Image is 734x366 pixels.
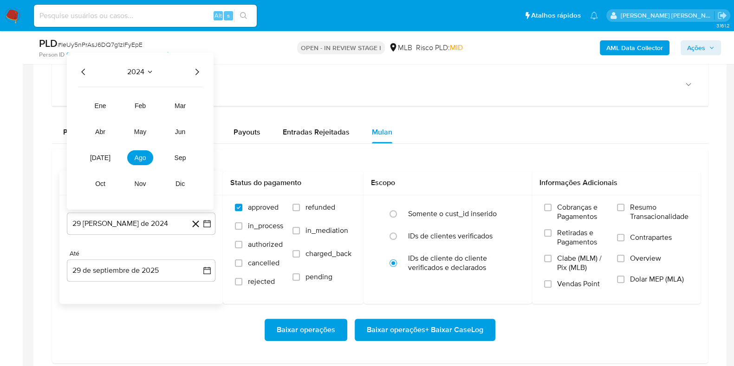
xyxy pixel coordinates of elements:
[717,11,727,20] a: Sair
[716,22,729,29] span: 3.161.2
[234,9,253,22] button: search-icon
[687,40,705,55] span: Ações
[606,40,663,55] b: AML Data Collector
[450,42,463,53] span: MID
[227,11,230,20] span: s
[681,40,721,55] button: Ações
[214,11,222,20] span: Alt
[39,36,58,51] b: PLD
[621,11,715,20] p: viviane.jdasilva@mercadopago.com.br
[600,40,669,55] button: AML Data Collector
[389,43,412,53] div: MLB
[39,51,65,59] b: Person ID
[58,40,143,49] span: # IeUy5nPrAsJ6DQ7g1zIFyEpE
[590,12,598,19] a: Notificações
[531,11,581,20] span: Atalhos rápidos
[66,51,169,59] a: ffa0cf1f372489610733e6c446c4a336
[416,43,463,53] span: Risco PLD:
[297,41,385,54] p: OPEN - IN REVIEW STAGE I
[34,10,257,22] input: Pesquise usuários ou casos...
